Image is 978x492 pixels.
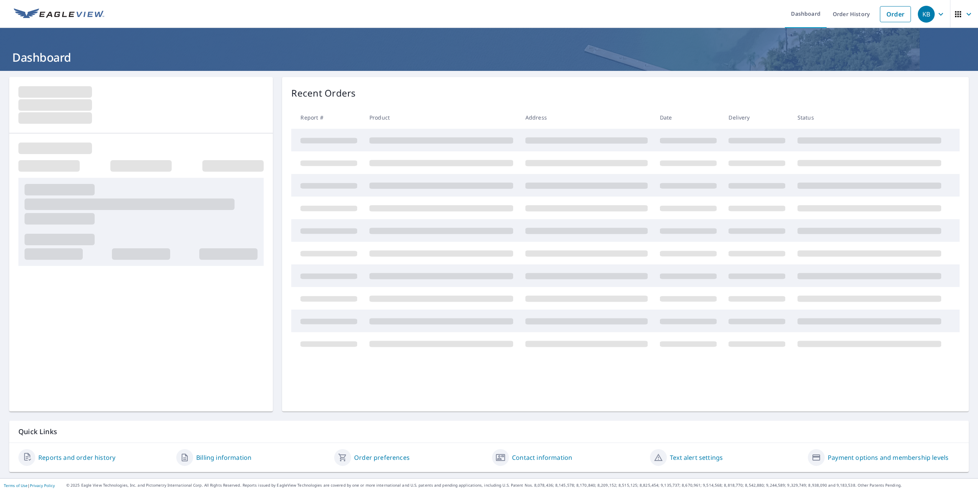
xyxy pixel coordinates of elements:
p: © 2025 Eagle View Technologies, Inc. and Pictometry International Corp. All Rights Reserved. Repo... [66,482,974,488]
a: Order preferences [354,453,410,462]
a: Reports and order history [38,453,115,462]
p: Quick Links [18,427,960,436]
a: Contact information [512,453,572,462]
a: Privacy Policy [30,483,55,488]
p: | [4,483,55,488]
a: Order [880,6,911,22]
a: Billing information [196,453,251,462]
a: Text alert settings [670,453,723,462]
p: Recent Orders [291,86,356,100]
th: Status [791,106,947,129]
th: Delivery [722,106,791,129]
img: EV Logo [14,8,104,20]
th: Date [654,106,723,129]
th: Product [363,106,519,129]
h1: Dashboard [9,49,969,65]
a: Terms of Use [4,483,28,488]
th: Address [519,106,654,129]
div: KB [918,6,935,23]
th: Report # [291,106,363,129]
a: Payment options and membership levels [828,453,948,462]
